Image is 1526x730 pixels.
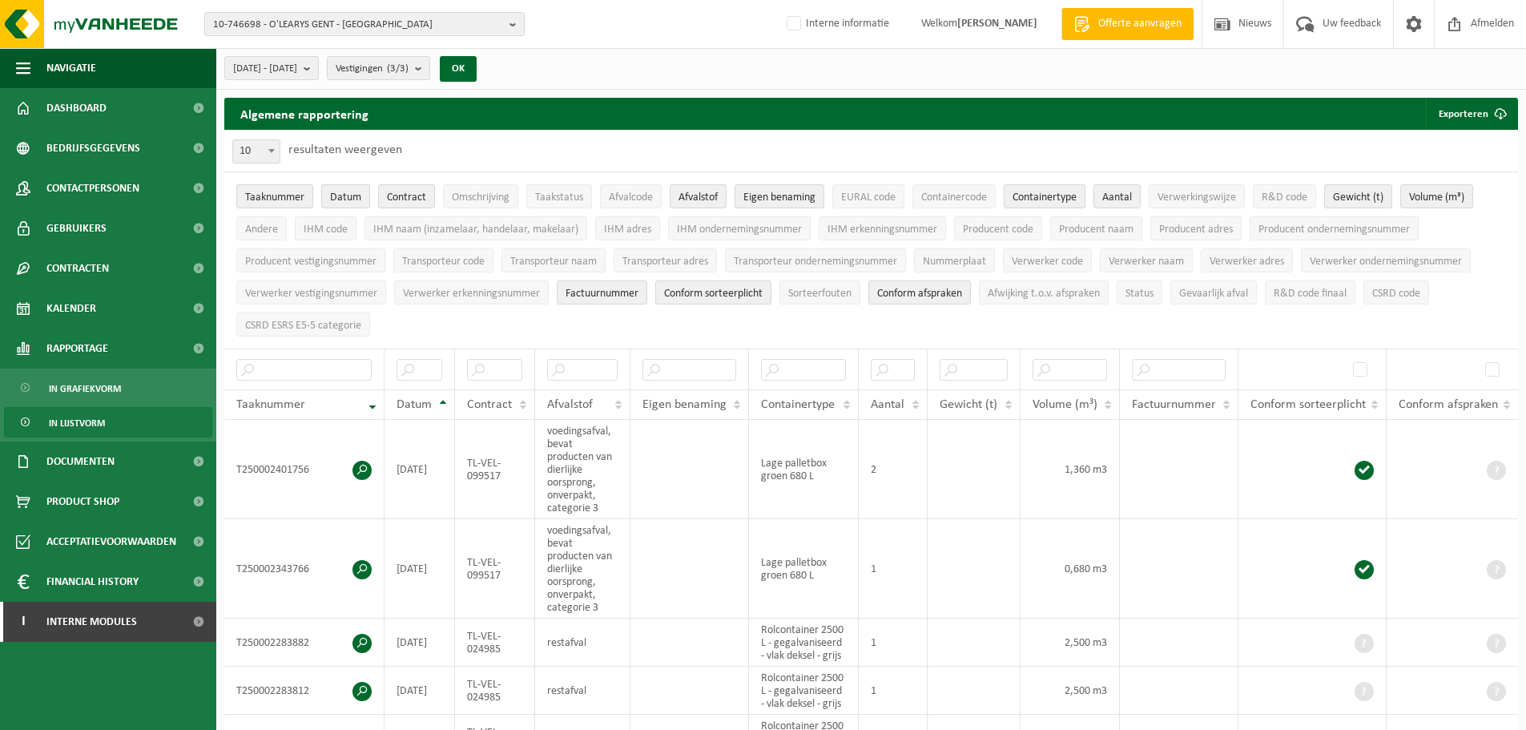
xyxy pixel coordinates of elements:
[1179,288,1248,300] span: Gevaarlijk afval
[224,667,385,715] td: T250002283812
[233,57,297,81] span: [DATE] - [DATE]
[236,216,287,240] button: AndereAndere: Activate to sort
[46,168,139,208] span: Contactpersonen
[304,224,348,236] span: IHM code
[385,420,455,519] td: [DATE]
[1310,256,1462,268] span: Verwerker ondernemingsnummer
[288,143,402,156] label: resultaten weergeven
[1372,288,1420,300] span: CSRD code
[385,667,455,715] td: [DATE]
[1258,224,1410,236] span: Producent ondernemingsnummer
[4,407,212,438] a: In lijstvorm
[1003,248,1092,272] button: Verwerker codeVerwerker code: Activate to sort
[387,192,426,204] span: Contract
[535,667,631,715] td: restafval
[819,216,946,240] button: IHM erkenningsnummerIHM erkenningsnummer: Activate to sort
[921,192,987,204] span: Containercode
[954,216,1042,240] button: Producent codeProducent code: Activate to sort
[1117,280,1162,305] button: StatusStatus: Activate to sort
[364,216,587,240] button: IHM naam (inzamelaar, handelaar, makelaar)IHM naam (inzamelaar, handelaar, makelaar): Activate to...
[1149,184,1245,208] button: VerwerkingswijzeVerwerkingswijze: Activate to sort
[455,519,535,619] td: TL-VEL-099517
[373,224,578,236] span: IHM naam (inzamelaar, handelaar, makelaar)
[452,192,509,204] span: Omschrijving
[841,192,896,204] span: EURAL code
[1102,192,1132,204] span: Aantal
[526,184,592,208] button: TaakstatusTaakstatus: Activate to sort
[213,13,503,37] span: 10-746698 - O'LEARYS GENT - [GEOGRAPHIC_DATA]
[761,398,835,411] span: Containertype
[547,398,593,411] span: Afvalstof
[245,256,376,268] span: Producent vestigingsnummer
[1400,184,1473,208] button: Volume (m³)Volume (m³): Activate to sort
[1021,519,1120,619] td: 0,680 m3
[1125,288,1154,300] span: Status
[455,619,535,667] td: TL-VEL-024985
[957,18,1037,30] strong: [PERSON_NAME]
[46,602,137,642] span: Interne modules
[245,192,304,204] span: Taaknummer
[912,184,996,208] button: ContainercodeContainercode: Activate to sort
[1210,256,1284,268] span: Verwerker adres
[467,398,512,411] span: Contract
[677,224,802,236] span: IHM ondernemingsnummer
[871,398,904,411] span: Aantal
[224,98,385,130] h2: Algemene rapportering
[1093,184,1141,208] button: AantalAantal: Activate to sort
[859,420,928,519] td: 2
[385,519,455,619] td: [DATE]
[668,216,811,240] button: IHM ondernemingsnummerIHM ondernemingsnummer: Activate to sort
[1265,280,1355,305] button: R&D code finaalR&amp;D code finaal: Activate to sort
[204,12,525,36] button: 10-746698 - O'LEARYS GENT - [GEOGRAPHIC_DATA]
[1253,184,1316,208] button: R&D codeR&amp;D code: Activate to sort
[1094,16,1186,32] span: Offerte aanvragen
[923,256,986,268] span: Nummerplaat
[236,248,385,272] button: Producent vestigingsnummerProducent vestigingsnummer: Activate to sort
[940,398,997,411] span: Gewicht (t)
[566,288,638,300] span: Factuurnummer
[725,248,906,272] button: Transporteur ondernemingsnummerTransporteur ondernemingsnummer : Activate to sort
[779,280,860,305] button: SorteerfoutenSorteerfouten: Activate to sort
[963,224,1033,236] span: Producent code
[1324,184,1392,208] button: Gewicht (t)Gewicht (t): Activate to sort
[49,408,105,438] span: In lijstvorm
[595,216,660,240] button: IHM adresIHM adres: Activate to sort
[604,224,651,236] span: IHM adres
[455,667,535,715] td: TL-VEL-024985
[1399,398,1498,411] span: Conform afspraken
[403,288,540,300] span: Verwerker erkenningsnummer
[1409,192,1464,204] span: Volume (m³)
[245,224,278,236] span: Andere
[224,56,319,80] button: [DATE] - [DATE]
[236,398,305,411] span: Taaknummer
[988,288,1100,300] span: Afwijking t.o.v. afspraken
[749,519,860,619] td: Lage palletbox groen 680 L
[336,57,409,81] span: Vestigingen
[245,320,361,332] span: CSRD ESRS E5-5 categorie
[46,48,96,88] span: Navigatie
[49,373,121,404] span: In grafiekvorm
[877,288,962,300] span: Conform afspraken
[295,216,356,240] button: IHM codeIHM code: Activate to sort
[859,619,928,667] td: 1
[1159,224,1233,236] span: Producent adres
[655,280,771,305] button: Conform sorteerplicht : Activate to sort
[749,667,860,715] td: Rolcontainer 2500 L - gegalvaniseerd - vlak deksel - grijs
[236,280,386,305] button: Verwerker vestigingsnummerVerwerker vestigingsnummer: Activate to sort
[788,288,852,300] span: Sorteerfouten
[330,192,361,204] span: Datum
[232,139,280,163] span: 10
[236,184,313,208] button: TaaknummerTaaknummer: Activate to remove sorting
[321,184,370,208] button: DatumDatum: Activate to sort
[385,619,455,667] td: [DATE]
[1021,667,1120,715] td: 2,500 m3
[46,522,176,562] span: Acceptatievoorwaarden
[1061,8,1194,40] a: Offerte aanvragen
[233,140,280,163] span: 10
[535,192,583,204] span: Taakstatus
[501,248,606,272] button: Transporteur naamTransporteur naam: Activate to sort
[868,280,971,305] button: Conform afspraken : Activate to sort
[394,280,549,305] button: Verwerker erkenningsnummerVerwerker erkenningsnummer: Activate to sort
[1059,224,1133,236] span: Producent naam
[510,256,597,268] span: Transporteur naam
